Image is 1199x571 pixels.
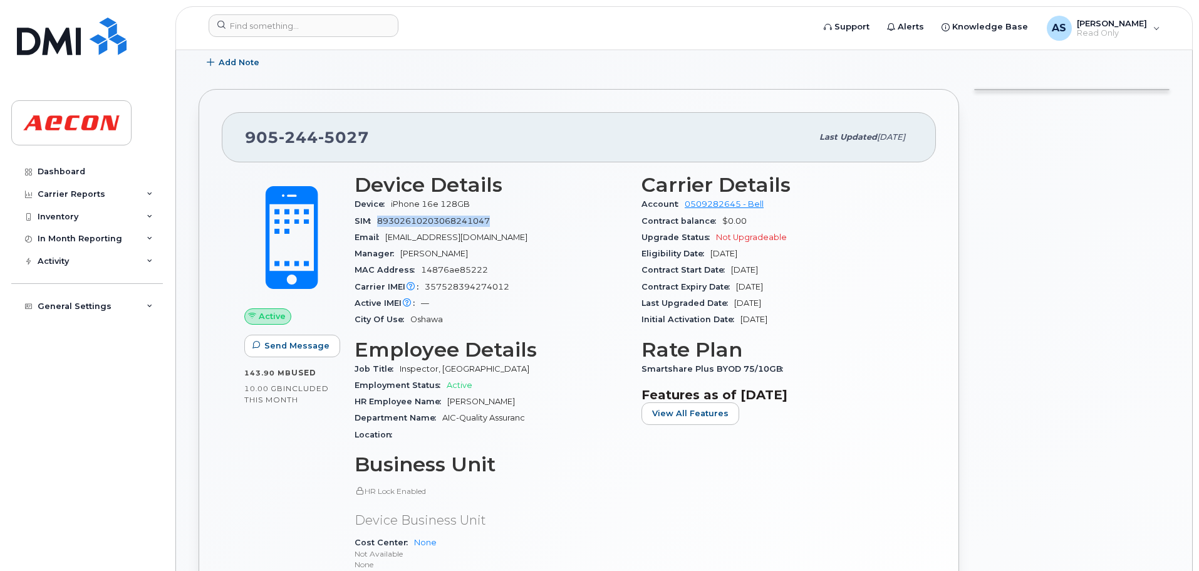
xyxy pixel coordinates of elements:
[391,199,470,209] span: iPhone 16e 128GB
[355,338,626,361] h3: Employee Details
[641,199,685,209] span: Account
[244,384,283,393] span: 10.00 GB
[355,364,400,374] span: Job Title
[355,315,410,324] span: City Of Use
[400,249,468,258] span: [PERSON_NAME]
[641,315,740,324] span: Initial Activation Date
[245,128,369,147] span: 905
[355,486,626,496] p: HR Lock Enabled
[414,538,437,547] a: None
[355,249,400,258] span: Manager
[1038,16,1169,41] div: Adam Singleton
[641,298,734,308] span: Last Upgraded Date
[355,548,626,559] p: Not Available
[410,315,443,324] span: Oshawa
[355,199,391,209] span: Device
[355,453,626,476] h3: Business Unit
[641,174,913,196] h3: Carrier Details
[447,380,472,390] span: Active
[652,407,729,419] span: View All Features
[355,174,626,196] h3: Device Details
[736,282,763,291] span: [DATE]
[219,56,259,68] span: Add Note
[355,559,626,570] p: None
[355,298,421,308] span: Active IMEI
[722,216,747,226] span: $0.00
[641,265,731,275] span: Contract Start Date
[740,315,767,324] span: [DATE]
[264,340,330,352] span: Send Message
[933,14,1037,39] a: Knowledge Base
[1052,21,1066,36] span: AS
[377,216,490,226] span: 89302610203068241047
[355,397,447,406] span: HR Employee Name
[279,128,318,147] span: 244
[952,21,1028,33] span: Knowledge Base
[355,380,447,390] span: Employment Status
[641,402,739,425] button: View All Features
[355,233,385,242] span: Email
[731,265,758,275] span: [DATE]
[385,233,527,242] span: [EMAIL_ADDRESS][DOMAIN_NAME]
[641,387,913,402] h3: Features as of [DATE]
[355,511,626,530] p: Device Business Unit
[641,249,710,258] span: Eligibility Date
[1077,18,1147,28] span: [PERSON_NAME]
[244,369,291,377] span: 143.90 MB
[641,216,722,226] span: Contract balance
[834,21,869,33] span: Support
[641,364,789,374] span: Smartshare Plus BYOD 75/10GB
[447,397,515,406] span: [PERSON_NAME]
[244,384,329,404] span: included this month
[199,51,270,74] button: Add Note
[641,233,716,242] span: Upgrade Status
[734,298,761,308] span: [DATE]
[400,364,529,374] span: Inspector, [GEOGRAPHIC_DATA]
[355,538,414,547] span: Cost Center
[877,132,905,142] span: [DATE]
[898,21,924,33] span: Alerts
[641,338,913,361] h3: Rate Plan
[685,199,764,209] a: 0509282645 - Bell
[355,430,398,439] span: Location
[355,265,421,275] span: MAC Address
[259,310,286,322] span: Active
[442,413,525,422] span: AIC-Quality Assuranc
[641,282,736,291] span: Contract Expiry Date
[421,298,429,308] span: —
[425,282,509,291] span: 357528394274012
[421,265,488,275] span: 14876ae85222
[878,14,933,39] a: Alerts
[209,14,398,37] input: Find something...
[355,216,377,226] span: SIM
[318,128,369,147] span: 5027
[716,233,787,242] span: Not Upgradeable
[244,335,340,357] button: Send Message
[355,413,442,422] span: Department Name
[815,14,878,39] a: Support
[355,282,425,291] span: Carrier IMEI
[291,368,316,377] span: used
[1077,28,1147,38] span: Read Only
[819,132,877,142] span: Last updated
[710,249,737,258] span: [DATE]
